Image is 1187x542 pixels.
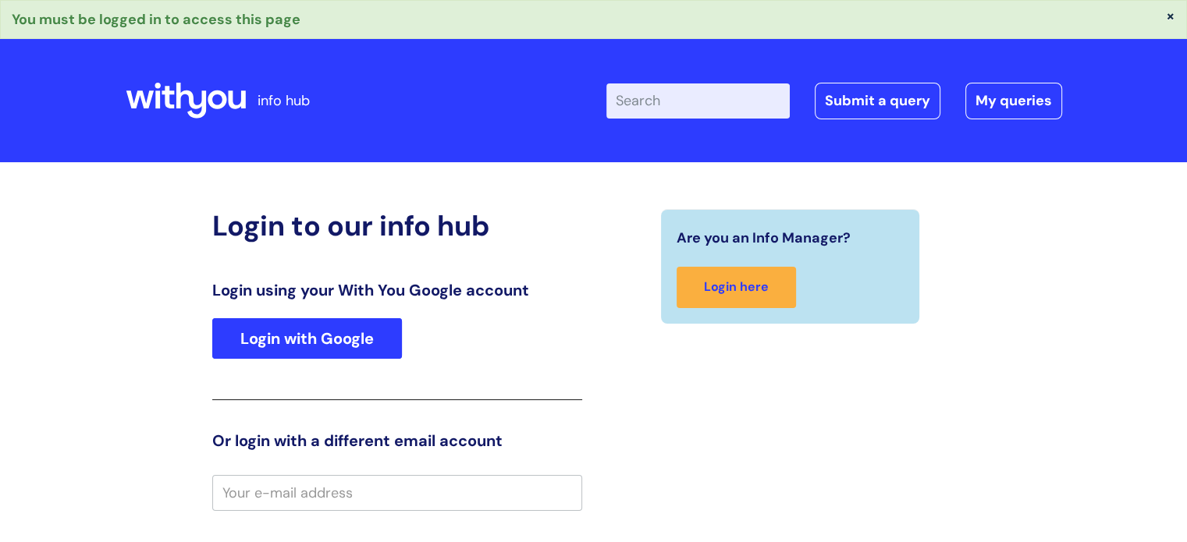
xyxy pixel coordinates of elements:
input: Search [606,83,790,118]
a: Login with Google [212,318,402,359]
a: My queries [965,83,1062,119]
span: Are you an Info Manager? [677,225,851,250]
input: Your e-mail address [212,475,582,511]
h3: Or login with a different email account [212,431,582,450]
a: Login here [677,267,796,308]
h2: Login to our info hub [212,209,582,243]
button: × [1166,9,1175,23]
h3: Login using your With You Google account [212,281,582,299]
p: info hub [258,88,310,113]
a: Submit a query [815,83,940,119]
